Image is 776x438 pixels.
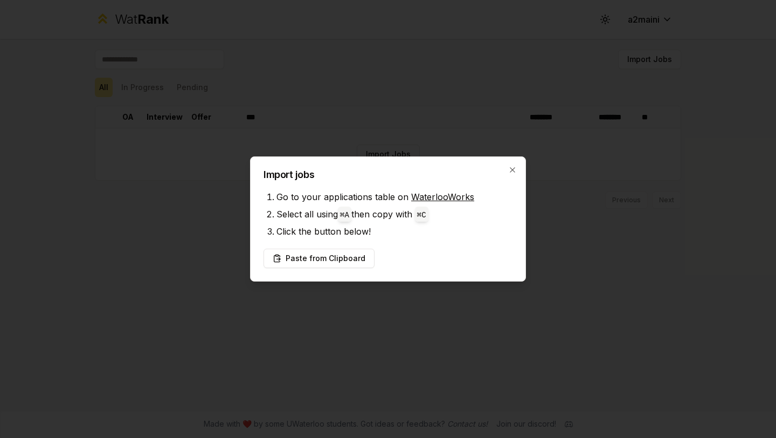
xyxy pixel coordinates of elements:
[411,191,474,202] a: WaterlooWorks
[264,170,512,180] h2: Import jobs
[340,211,349,220] code: ⌘ A
[264,249,375,268] button: Paste from Clipboard
[276,223,512,240] li: Click the button below!
[276,206,512,223] li: Select all using then copy with
[276,188,512,206] li: Go to your applications table on
[417,211,426,220] code: ⌘ C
